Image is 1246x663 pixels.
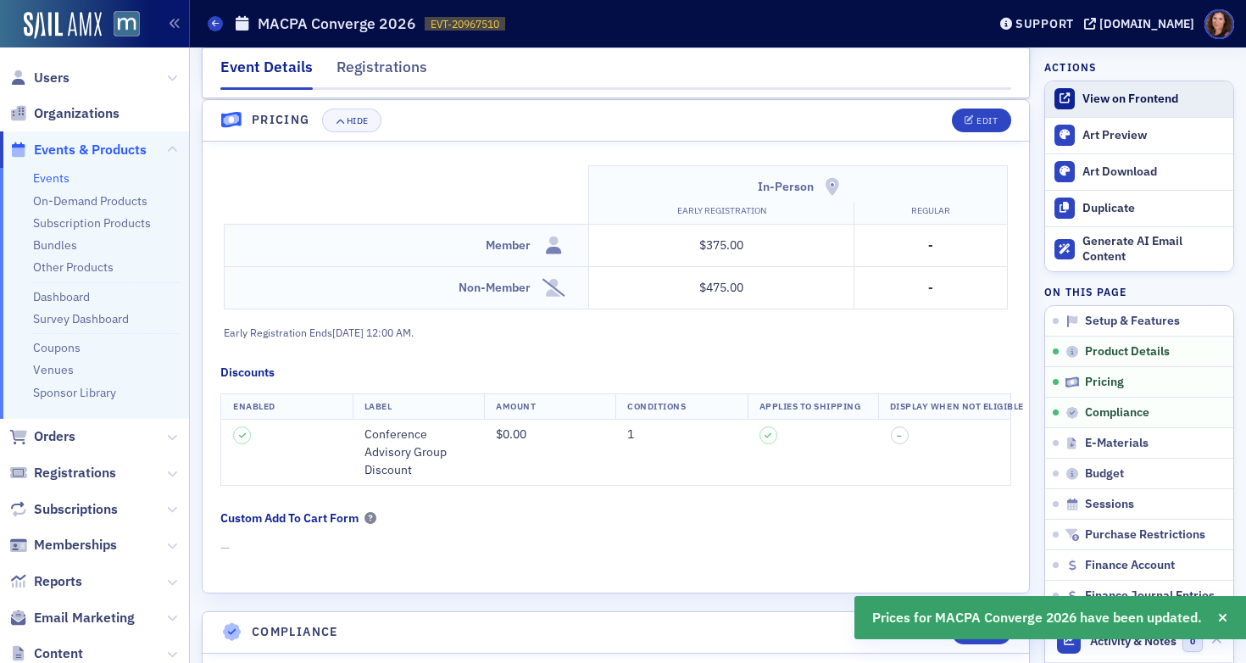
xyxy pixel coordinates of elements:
[34,644,83,663] span: Content
[952,109,1010,132] button: Edit
[878,394,1010,420] th: Display when not eligible
[34,141,147,159] span: Events & Products
[347,116,369,125] div: Hide
[758,178,814,196] h4: In-Person
[1082,201,1225,216] div: Duplicate
[1085,466,1124,482] span: Budget
[33,340,81,355] a: Coupons
[1015,16,1074,31] div: Support
[33,289,90,304] a: Dashboard
[872,608,1202,628] span: Prices for MACPA Converge 2026 have been updated.
[431,17,499,31] span: EVT-20967510
[1045,153,1233,190] a: Art Download
[484,394,615,420] th: Amount
[615,420,747,486] td: 1
[9,500,118,519] a: Subscriptions
[322,109,381,132] button: Hide
[34,609,135,627] span: Email Marketing
[258,14,416,34] h1: MACPA Converge 2026
[1182,631,1204,652] span: 0
[353,394,484,420] th: Label
[33,385,116,400] a: Sponsor Library
[486,237,531,254] h4: Member
[699,237,743,253] span: $375.00
[748,394,879,420] th: Applies to shipping
[353,420,484,486] td: Conference Advisory Group Discount
[220,56,313,90] div: Event Details
[220,510,359,527] div: Custom Add To Cart Form
[854,267,1008,309] td: -
[33,215,151,231] a: Subscription Products
[9,609,135,627] a: Email Marketing
[34,572,82,591] span: Reports
[1085,405,1149,421] span: Compliance
[1082,92,1225,107] div: View on Frontend
[9,427,75,446] a: Orders
[615,394,747,420] th: Conditions
[854,202,1008,225] th: Regular
[9,141,147,159] a: Events & Products
[976,116,998,125] div: Edit
[1085,527,1205,543] span: Purchase Restrictions
[332,326,411,339] span: [DATE] 12:00 AM
[459,279,531,297] h4: Non-Member
[1085,436,1149,451] span: E-Materials
[220,539,1011,557] span: —
[9,104,120,123] a: Organizations
[33,170,70,186] a: Events
[9,536,117,554] a: Memberships
[102,11,140,40] a: View Homepage
[9,572,82,591] a: Reports
[1085,314,1180,329] span: Setup & Features
[33,259,114,275] a: Other Products
[1099,16,1194,31] div: [DOMAIN_NAME]
[33,237,77,253] a: Bundles
[252,111,310,129] h4: Pricing
[1045,81,1233,117] a: View on Frontend
[34,464,116,482] span: Registrations
[34,69,70,87] span: Users
[24,12,102,39] img: SailAMX
[854,225,1008,267] td: -
[1204,9,1234,39] span: Profile
[33,193,147,209] a: On-Demand Products
[33,362,74,377] a: Venues
[496,426,526,442] span: $0.00
[1085,375,1124,390] span: Pricing
[9,464,116,482] a: Registrations
[337,56,427,87] div: Registrations
[34,500,118,519] span: Subscriptions
[1045,190,1233,226] button: Duplicate
[34,427,75,446] span: Orders
[252,623,338,641] h4: Compliance
[34,536,117,554] span: Memberships
[1082,128,1225,143] div: Art Preview
[1090,632,1176,650] span: Activity & Notes
[897,430,902,442] span: –
[224,321,793,340] div: Early Registration Ends .
[1045,226,1233,272] button: Generate AI Email Content
[9,644,83,663] a: Content
[1085,344,1170,359] span: Product Details
[34,104,120,123] span: Organizations
[1044,284,1234,299] h4: On this page
[1044,59,1097,75] h4: Actions
[1045,118,1233,153] a: Art Preview
[1085,588,1215,604] span: Finance Journal Entries
[1082,164,1225,180] div: Art Download
[221,394,353,420] th: Enabled
[1082,234,1225,264] div: Generate AI Email Content
[1084,18,1200,30] button: [DOMAIN_NAME]
[114,11,140,37] img: SailAMX
[699,280,743,295] span: $475.00
[1085,558,1175,573] span: Finance Account
[589,202,854,225] th: Early Registration
[220,364,275,382] div: Discounts
[33,311,129,326] a: Survey Dashboard
[9,69,70,87] a: Users
[1085,497,1134,512] span: Sessions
